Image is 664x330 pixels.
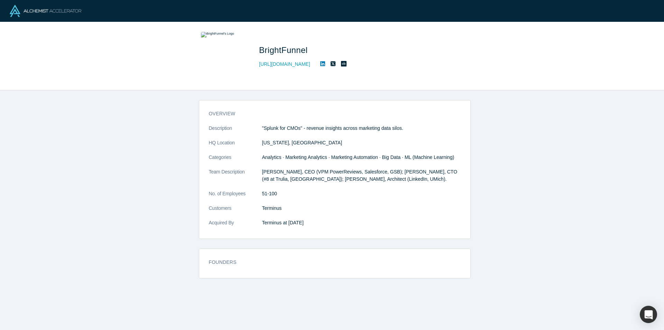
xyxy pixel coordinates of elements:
dt: Customers [209,205,262,219]
dd: Terminus [262,205,461,212]
img: Alchemist Logo [10,5,81,17]
dt: Team Description [209,168,262,190]
p: [PERSON_NAME], CEO (VPM PowerReviews, Salesforce, GSB); [PERSON_NAME], CTO (#8 at Trulia, [GEOGRA... [262,168,461,183]
dt: Description [209,125,262,139]
h3: overview [209,110,451,117]
dt: No. of Employees [209,190,262,205]
dt: Categories [209,154,262,168]
span: BrightFunnel [259,45,310,55]
p: "Splunk for CMOs" - revenue insights across marketing data silos. [262,125,461,132]
span: Analytics · Marketing Analytics · Marketing Automation · Big Data · ML (Machine Learning) [262,154,454,160]
a: [URL][DOMAIN_NAME] [259,61,310,68]
dd: 51-100 [262,190,461,197]
dd: Terminus at [DATE] [262,219,461,226]
h3: Founders [209,259,451,266]
dd: [US_STATE], [GEOGRAPHIC_DATA] [262,139,461,146]
dt: Acquired By [209,219,262,234]
img: BrightFunnel's Logo [201,32,249,80]
dt: HQ Location [209,139,262,154]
